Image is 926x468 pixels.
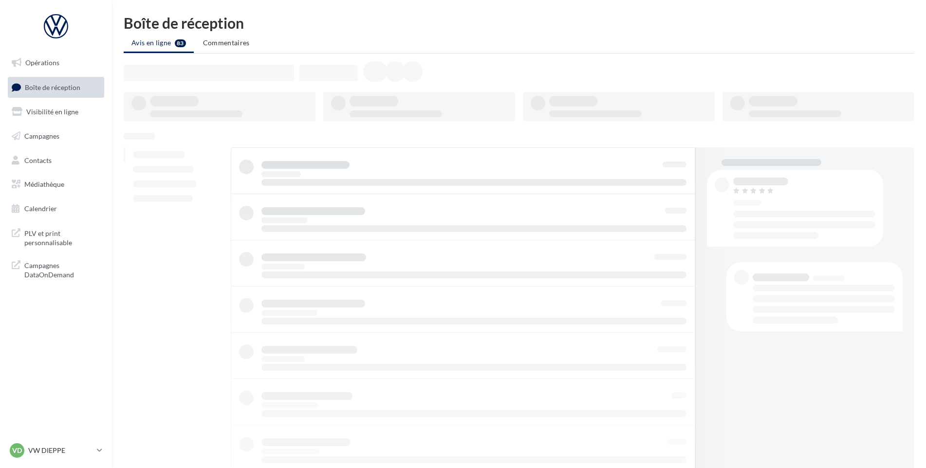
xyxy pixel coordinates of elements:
span: VD [12,446,22,455]
a: Calendrier [6,198,106,219]
span: Calendrier [24,204,57,213]
span: Campagnes DataOnDemand [24,259,100,280]
a: VD VW DIEPPE [8,441,104,460]
a: Campagnes [6,126,106,146]
a: Opérations [6,53,106,73]
span: Boîte de réception [25,83,80,91]
a: Médiathèque [6,174,106,195]
span: Visibilité en ligne [26,108,78,116]
a: Contacts [6,150,106,171]
a: Boîte de réception [6,77,106,98]
div: Boîte de réception [124,16,914,30]
span: PLV et print personnalisable [24,227,100,248]
a: PLV et print personnalisable [6,223,106,252]
span: Opérations [25,58,59,67]
span: Commentaires [203,38,250,47]
span: Campagnes [24,132,59,140]
a: Visibilité en ligne [6,102,106,122]
span: Contacts [24,156,52,164]
a: Campagnes DataOnDemand [6,255,106,284]
p: VW DIEPPE [28,446,93,455]
span: Médiathèque [24,180,64,188]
